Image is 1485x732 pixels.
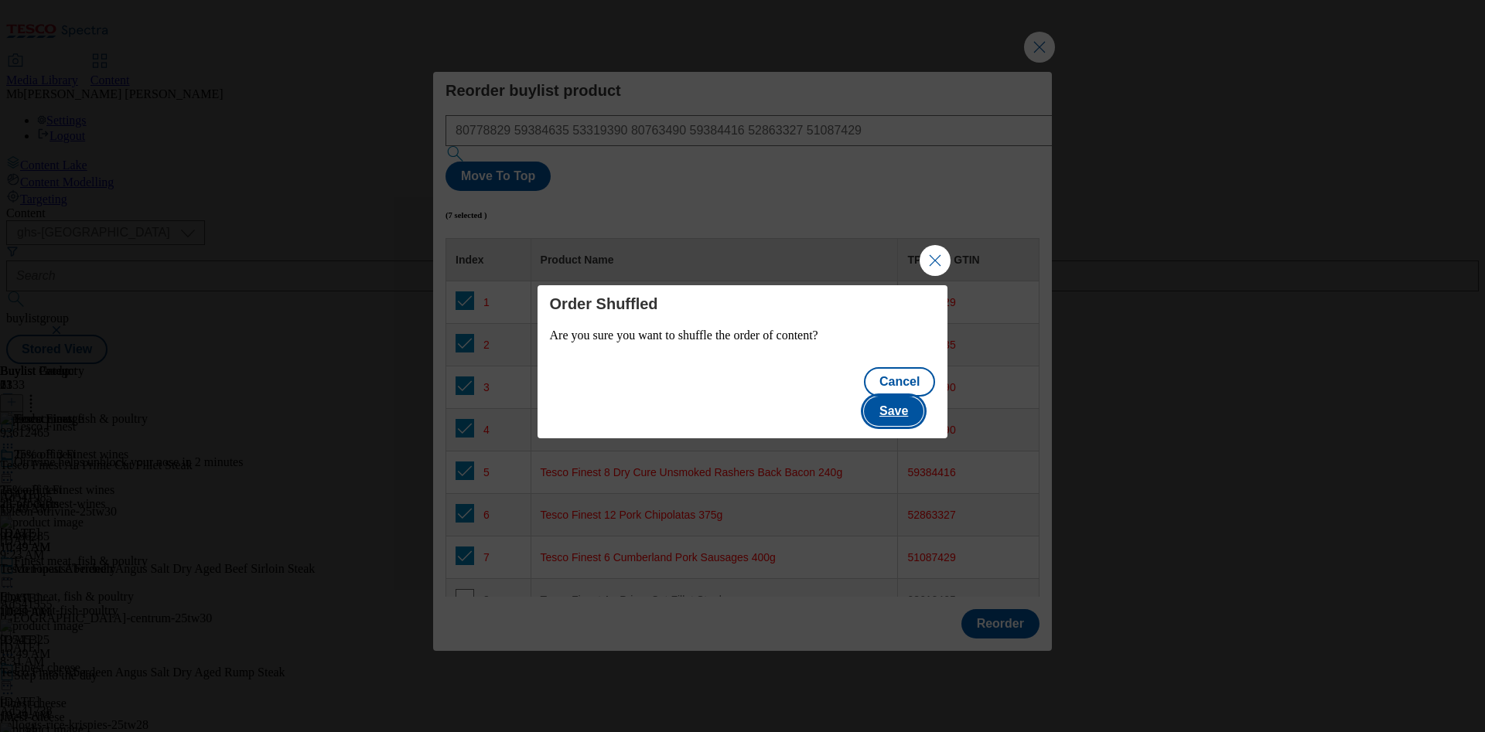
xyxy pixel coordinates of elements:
[864,397,923,426] button: Save
[538,285,948,438] div: Modal
[920,245,951,276] button: Close Modal
[864,367,935,397] button: Cancel
[550,329,936,342] p: Are you sure you want to shuffle the order of content?
[550,295,936,313] h4: Order Shuffled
